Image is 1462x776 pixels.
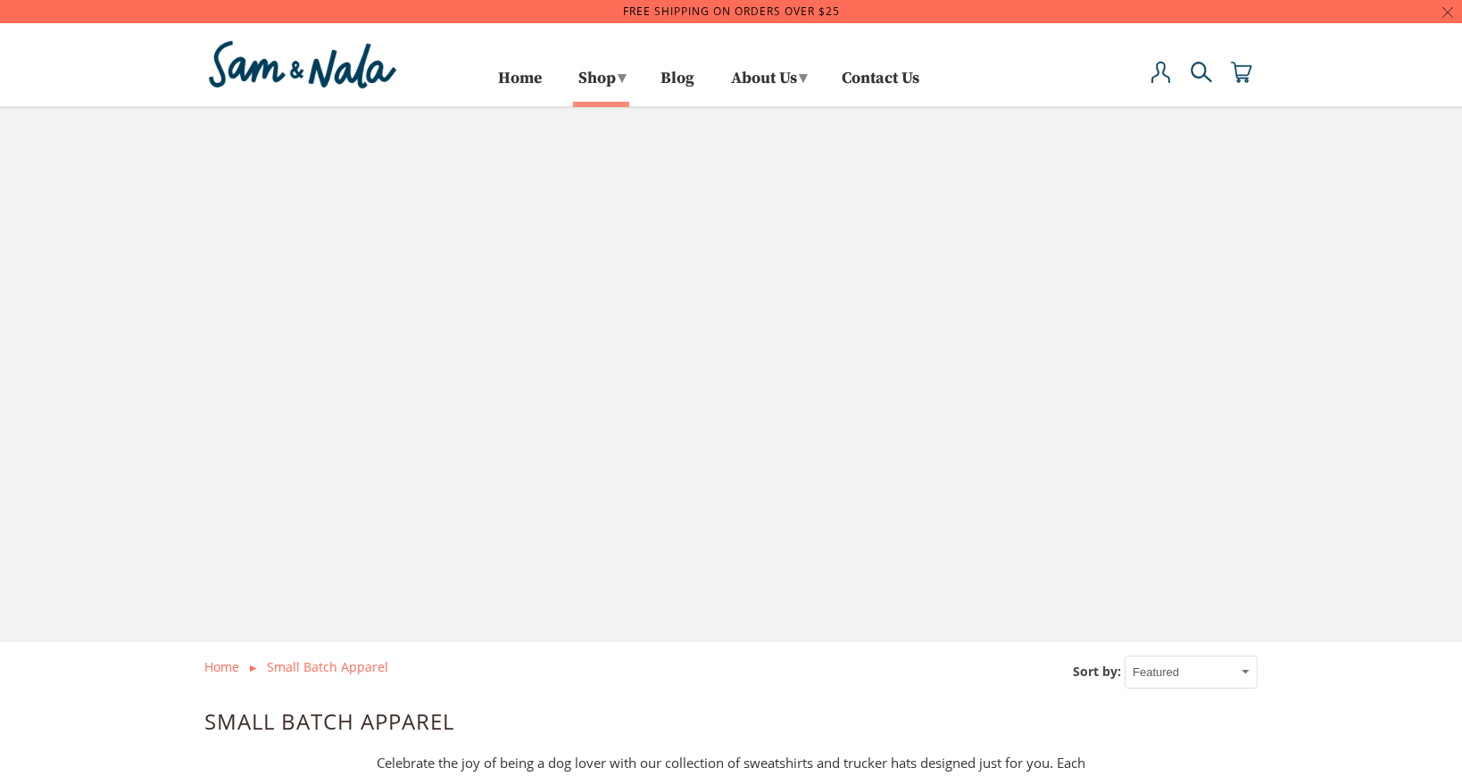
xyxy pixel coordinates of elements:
[1150,62,1172,83] img: user-icon
[725,62,811,102] a: About Us▾
[1191,62,1212,102] a: Search
[250,665,256,672] img: or.png
[204,37,401,93] img: Sam & Nala
[842,72,919,102] a: Contact Us
[1231,62,1252,83] img: cart-icon
[623,4,840,19] a: Free Shipping on orders over $25
[618,68,626,88] span: ▾
[1073,663,1121,680] label: Sort by:
[1150,62,1172,102] a: My Account
[1191,62,1212,83] img: search-icon
[204,658,239,675] a: Home
[799,68,807,88] span: ▾
[498,72,542,102] a: Home
[660,72,694,102] a: Blog
[204,702,1258,738] h1: Small Batch Apparel
[572,62,630,102] a: Shop▾
[267,658,388,675] a: Small Batch Apparel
